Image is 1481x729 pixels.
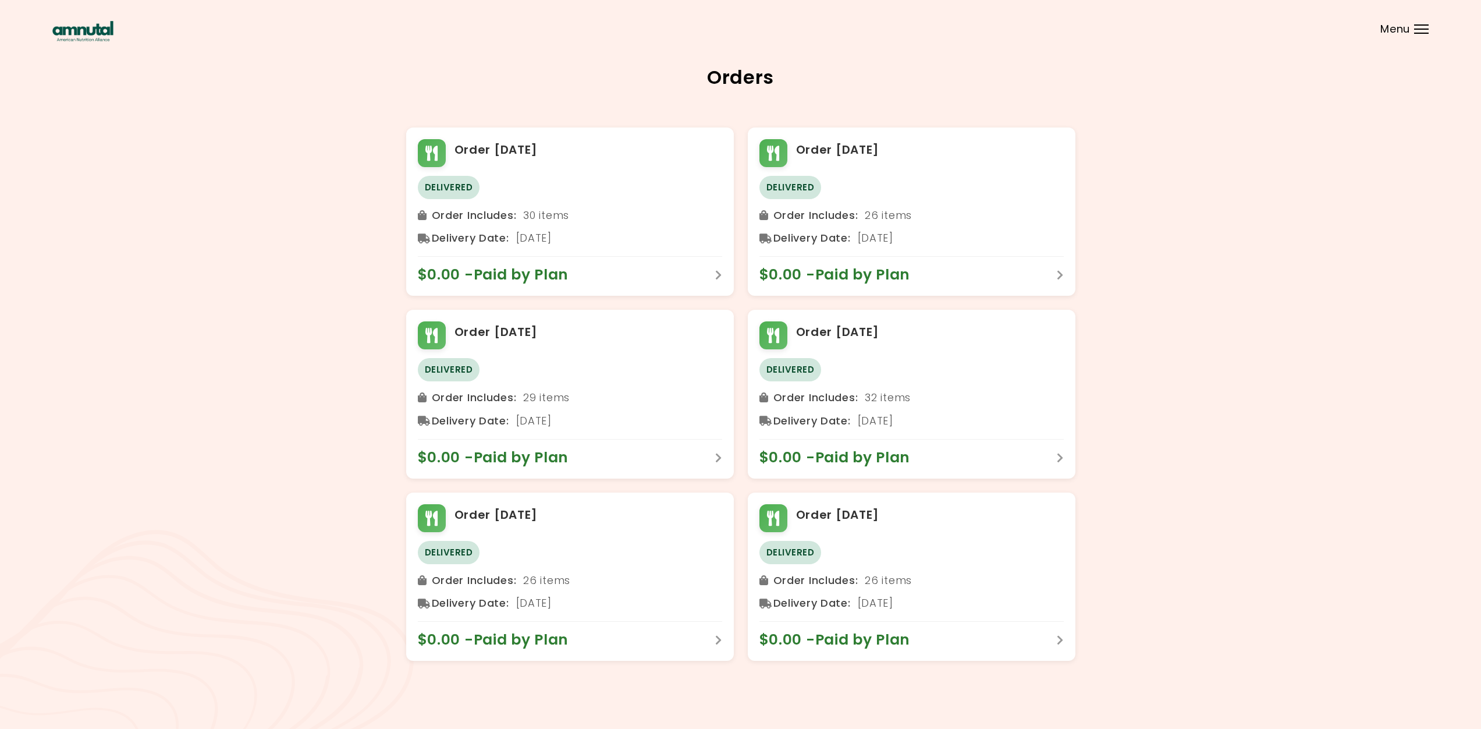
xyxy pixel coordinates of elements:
div: 32 items [759,388,1064,407]
span: $0.00 - Paid by Plan [759,631,922,649]
h2: Orders [406,68,1075,87]
span: Delivery Date : [773,229,851,247]
span: Delivery Date : [432,229,509,247]
span: Delivered [418,358,480,381]
h2: Order [DATE] [454,141,538,160]
img: AmNutAl [52,21,113,41]
span: Order Includes : [773,388,858,407]
span: Order Includes : [432,206,517,225]
div: 26 items [759,571,1064,590]
span: Delivered [759,358,822,381]
div: 29 items [418,388,722,407]
span: Delivery Date : [773,412,851,430]
h2: Order [DATE] [796,141,880,160]
span: Order Includes : [432,388,517,407]
div: 26 items [759,206,1064,225]
span: $0.00 - Paid by Plan [759,266,922,284]
div: Order [DATE]DeliveredOrder Includes: 26 items Delivery Date: [DATE]$0.00 -Paid by Plan [406,493,734,661]
span: Delivered [418,541,480,564]
span: Delivered [759,176,822,199]
h2: Order [DATE] [796,323,880,342]
div: Order [DATE]DeliveredOrder Includes: 26 items Delivery Date: [DATE]$0.00 -Paid by Plan [748,493,1075,661]
div: 26 items [418,571,722,590]
span: $0.00 - Paid by Plan [418,631,581,649]
span: Order Includes : [432,571,517,590]
span: Menu [1380,24,1410,34]
span: $0.00 - Paid by Plan [759,448,922,467]
h2: Order [DATE] [454,506,538,525]
span: Delivered [418,176,480,199]
span: Order Includes : [773,206,858,225]
div: [DATE] [759,594,1064,613]
div: Order [DATE]DeliveredOrder Includes: 30 items Delivery Date: [DATE]$0.00 -Paid by Plan [406,128,734,296]
div: Order [DATE]DeliveredOrder Includes: 29 items Delivery Date: [DATE]$0.00 -Paid by Plan [406,310,734,478]
div: [DATE] [759,412,1064,430]
span: Delivery Date : [773,594,851,613]
div: [DATE] [418,594,722,613]
h2: Order [DATE] [454,323,538,342]
span: Delivered [759,541,822,564]
div: [DATE] [418,229,722,247]
div: Order [DATE]DeliveredOrder Includes: 26 items Delivery Date: [DATE]$0.00 -Paid by Plan [748,128,1075,296]
span: Delivery Date : [432,412,509,430]
h2: Order [DATE] [796,506,880,525]
span: Delivery Date : [432,594,509,613]
div: Order [DATE]DeliveredOrder Includes: 32 items Delivery Date: [DATE]$0.00 -Paid by Plan [748,310,1075,478]
span: $0.00 - Paid by Plan [418,266,581,284]
div: [DATE] [418,412,722,430]
div: 30 items [418,206,722,225]
span: $0.00 - Paid by Plan [418,448,581,467]
span: Order Includes : [773,571,858,590]
div: [DATE] [759,229,1064,247]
